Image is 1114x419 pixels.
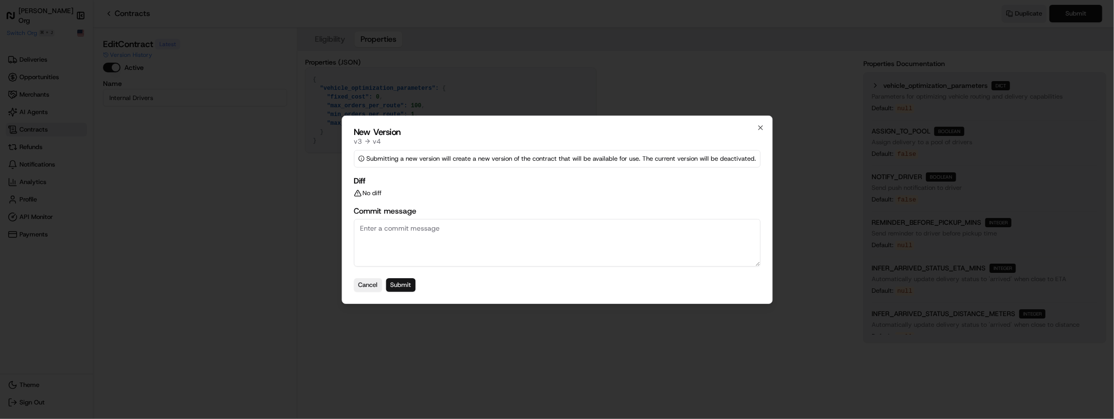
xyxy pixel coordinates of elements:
[366,154,756,163] p: Submitting a new version will create a new version of the contract that will be available for use...
[354,278,382,292] button: Cancel
[386,278,415,292] button: Submit
[354,205,760,217] label: Commit message
[354,175,760,187] h3: Diff
[354,136,760,146] div: v 3 v 4
[354,189,760,198] p: No diff
[354,128,760,136] h2: New Version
